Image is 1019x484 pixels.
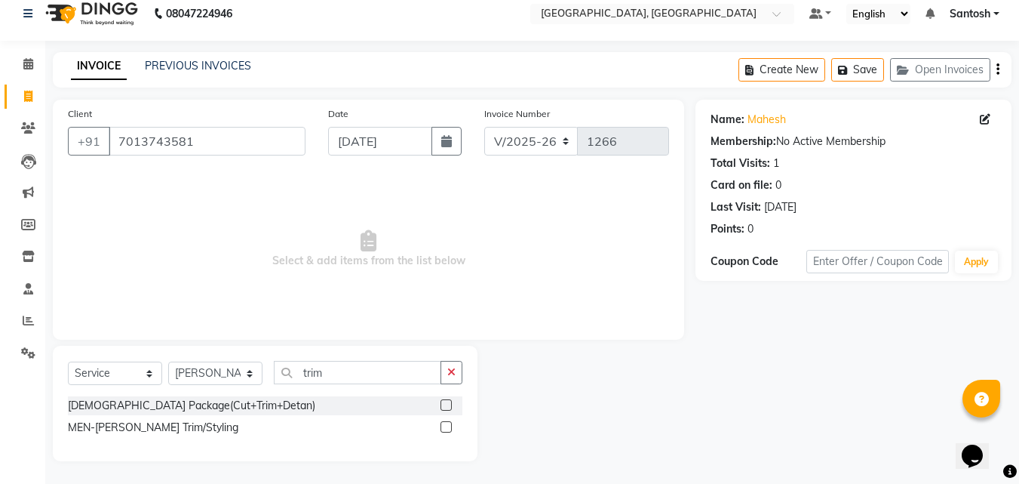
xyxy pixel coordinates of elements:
[711,177,772,193] div: Card on file:
[145,59,251,72] a: PREVIOUS INVOICES
[109,127,305,156] input: Search by Name/Mobile/Email/Code
[328,107,348,121] label: Date
[764,199,796,215] div: [DATE]
[890,58,990,82] button: Open Invoices
[747,221,754,237] div: 0
[773,156,779,171] div: 1
[950,6,990,22] span: Santosh
[711,221,744,237] div: Points:
[775,177,781,193] div: 0
[68,127,110,156] button: +91
[711,134,776,150] div: Membership:
[955,251,998,273] button: Apply
[68,174,669,325] span: Select & add items from the list below
[71,53,127,80] a: INVOICE
[484,107,550,121] label: Invoice Number
[711,156,770,171] div: Total Visits:
[738,58,825,82] button: Create New
[831,58,884,82] button: Save
[711,112,744,128] div: Name:
[747,112,786,128] a: Mahesh
[274,361,441,384] input: Search or Scan
[711,254,806,270] div: Coupon Code
[68,107,92,121] label: Client
[68,398,315,414] div: [DEMOGRAPHIC_DATA] Package(Cut+Trim+Detan)
[956,424,1004,469] iframe: chat widget
[806,250,949,273] input: Enter Offer / Coupon Code
[68,420,238,436] div: MEN-[PERSON_NAME] Trim/Styling
[711,199,761,215] div: Last Visit:
[711,134,996,150] div: No Active Membership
